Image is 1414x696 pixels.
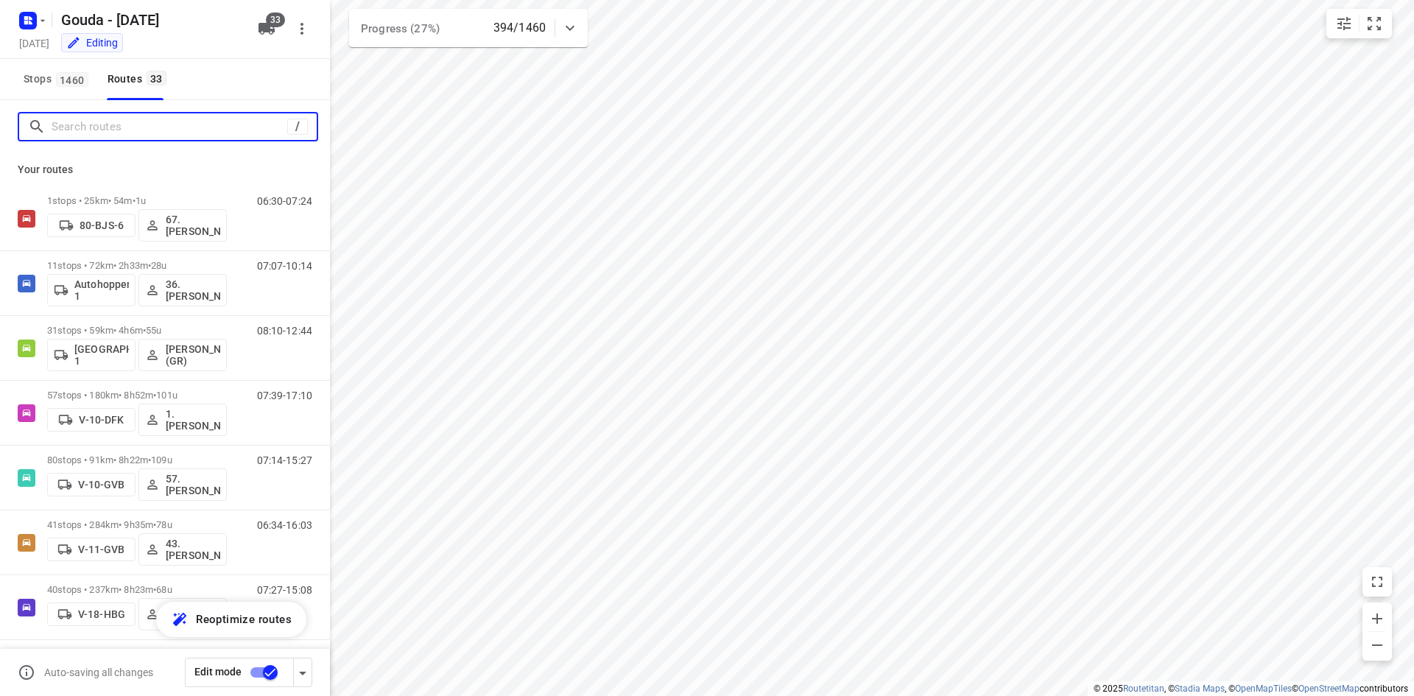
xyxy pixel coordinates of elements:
[148,454,151,465] span: •
[1235,683,1292,694] a: OpenMapTiles
[47,538,136,561] button: V-11-GVB
[147,71,166,85] span: 33
[257,584,312,596] p: 07:27-15:08
[287,119,308,135] div: /
[47,260,227,271] p: 11 stops • 72km • 2h33m
[153,519,156,530] span: •
[166,214,220,237] p: 67. [PERSON_NAME]
[133,195,136,206] span: •
[153,584,156,595] span: •
[47,274,136,306] button: Autohopper 1
[156,519,172,530] span: 78u
[493,19,546,37] p: 394/1460
[194,666,242,678] span: Edit mode
[257,260,312,272] p: 07:07-10:14
[138,404,227,436] button: 1. [PERSON_NAME]
[1175,683,1225,694] a: Stadia Maps
[1360,9,1389,38] button: Fit zoom
[166,473,220,496] p: 57. [PERSON_NAME]
[257,390,312,401] p: 07:39-17:10
[47,602,136,626] button: V-18-HBG
[47,473,136,496] button: V-10-GVB
[78,479,124,491] p: V-10-GVB
[78,608,125,620] p: V-18-HBG
[166,538,220,561] p: 43.[PERSON_NAME]
[138,339,227,371] button: [PERSON_NAME] (GR)
[47,325,227,336] p: 31 stops • 59km • 4h6m
[47,214,136,237] button: 80-BJS-6
[148,260,151,271] span: •
[47,584,227,595] p: 40 stops • 237km • 8h23m
[138,274,227,306] button: 36. [PERSON_NAME]
[1329,9,1359,38] button: Map settings
[1123,683,1164,694] a: Routetitan
[166,602,220,626] p: 32. [PERSON_NAME]
[24,70,93,88] span: Stops
[143,325,146,336] span: •
[47,390,227,401] p: 57 stops • 180km • 8h52m
[166,343,220,367] p: [PERSON_NAME] (GR)
[74,278,129,302] p: Autohopper 1
[166,408,220,432] p: 1. [PERSON_NAME]
[166,278,220,302] p: 36. [PERSON_NAME]
[80,219,124,231] p: 80-BJS-6
[287,14,317,43] button: More
[349,9,588,47] div: Progress (27%)394/1460
[138,209,227,242] button: 67. [PERSON_NAME]
[1326,9,1392,38] div: small contained button group
[146,325,161,336] span: 55u
[47,195,227,206] p: 1 stops • 25km • 54m
[78,544,124,555] p: V-11-GVB
[294,663,312,681] div: Driver app settings
[74,343,129,367] p: [GEOGRAPHIC_DATA] 1
[361,22,440,35] span: Progress (27%)
[55,8,246,32] h5: Rename
[257,454,312,466] p: 07:14-15:27
[151,260,166,271] span: 28u
[1094,683,1408,694] li: © 2025 , © , © © contributors
[47,519,227,530] p: 41 stops • 284km • 9h35m
[257,195,312,207] p: 06:30-07:24
[47,454,227,465] p: 80 stops • 91km • 8h22m
[196,610,292,629] span: Reoptimize routes
[156,390,177,401] span: 101u
[108,70,171,88] div: Routes
[257,519,312,531] p: 06:34-16:03
[52,116,287,138] input: Search routes
[156,602,306,637] button: Reoptimize routes
[153,390,156,401] span: •
[18,162,312,177] p: Your routes
[47,339,136,371] button: [GEOGRAPHIC_DATA] 1
[44,667,153,678] p: Auto-saving all changes
[138,468,227,501] button: 57. [PERSON_NAME]
[66,35,118,50] div: You are currently in edit mode.
[79,414,124,426] p: V-10-DFK
[13,35,55,52] h5: Project date
[257,325,312,337] p: 08:10-12:44
[252,14,281,43] button: 33
[138,598,227,630] button: 32. [PERSON_NAME]
[47,408,136,432] button: V-10-DFK
[1298,683,1360,694] a: OpenStreetMap
[56,72,88,87] span: 1460
[138,533,227,566] button: 43.[PERSON_NAME]
[266,13,285,27] span: 33
[136,195,146,206] span: 1u
[151,454,172,465] span: 109u
[156,584,172,595] span: 68u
